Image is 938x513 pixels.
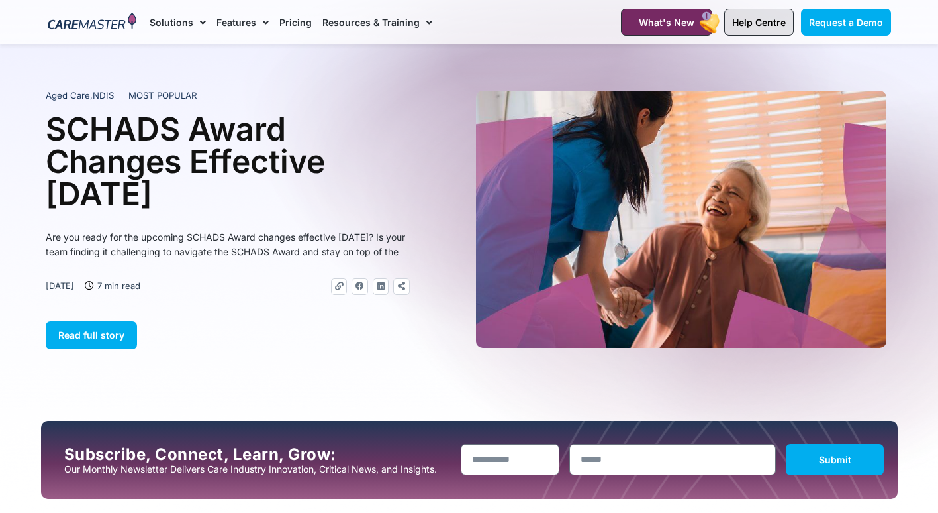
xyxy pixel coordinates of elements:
span: Request a Demo [809,17,883,28]
a: Help Centre [724,9,794,36]
span: Submit [819,454,851,465]
p: Our Monthly Newsletter Delivers Care Industry Innovation, Critical News, and Insights. [64,464,451,475]
span: MOST POPULAR [128,89,197,103]
h1: SCHADS Award Changes Effective [DATE] [46,113,410,210]
span: Help Centre [732,17,786,28]
span: Aged Care [46,90,90,101]
time: [DATE] [46,280,74,291]
p: Are you ready for the upcoming SCHADS Award changes effective [DATE]? Is your team finding it cha... [46,230,410,259]
span: NDIS [93,90,114,101]
img: CareMaster Logo [48,13,137,32]
span: Read full story [58,329,124,341]
a: What's New [621,9,712,36]
a: Request a Demo [801,9,891,36]
span: What's New [639,17,694,28]
form: New Form [461,444,884,482]
a: Read full story [46,321,137,349]
button: Submit [786,444,884,475]
h2: Subscribe, Connect, Learn, Grow: [64,445,451,464]
span: 7 min read [94,278,140,293]
span: , [46,90,114,101]
img: A heartwarming moment where a support worker in a blue uniform, with a stethoscope draped over he... [476,91,886,348]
